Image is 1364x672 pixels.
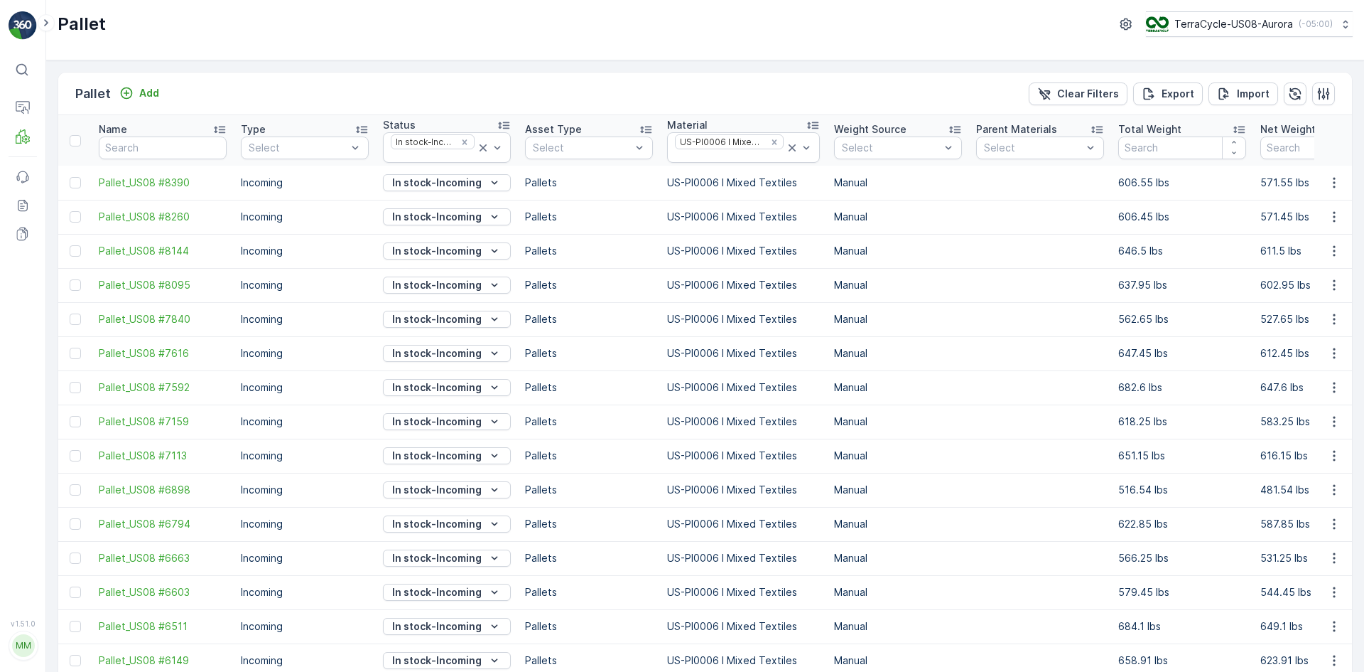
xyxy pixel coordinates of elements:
button: MM [9,631,37,661]
p: Name [99,122,127,137]
button: Clear Filters [1029,82,1127,105]
p: 606.45 lbs [1118,210,1246,224]
button: In stock-Incoming [383,618,511,635]
p: Select [984,141,1082,155]
p: Pallets [525,244,653,258]
p: 562.65 lbs [1118,312,1246,326]
p: In stock-Incoming [392,517,482,531]
p: US-PI0006 I Mixed Textiles [667,449,820,463]
button: In stock-Incoming [383,413,511,430]
button: Add [114,85,165,102]
p: Select [842,141,940,155]
p: Manual [834,619,962,634]
p: Pallets [525,415,653,429]
a: Pallet_US08 #6603 [99,585,227,599]
p: Incoming [241,210,369,224]
div: Toggle Row Selected [70,450,81,462]
p: Incoming [241,483,369,497]
div: Toggle Row Selected [70,621,81,632]
p: Manual [834,551,962,565]
p: In stock-Incoming [392,619,482,634]
a: Pallet_US08 #7592 [99,380,227,395]
p: Manual [834,210,962,224]
p: Status [383,118,416,132]
p: Incoming [241,551,369,565]
p: Total Weight [1118,122,1181,137]
button: In stock-Incoming [383,174,511,191]
div: US-PI0006 I Mixed Textiles [676,135,765,149]
p: In stock-Incoming [392,415,482,429]
p: Weight Source [834,122,906,137]
p: US-PI0006 I Mixed Textiles [667,483,820,497]
input: Search [99,137,227,159]
a: Pallet_US08 #7159 [99,415,227,429]
p: Manual [834,278,962,292]
button: In stock-Incoming [383,447,511,464]
p: Incoming [241,654,369,668]
a: Pallet_US08 #8144 [99,244,227,258]
p: Pallets [525,380,653,395]
p: Incoming [241,312,369,326]
p: Manual [834,517,962,531]
p: Incoming [241,278,369,292]
p: TerraCycle-US08-Aurora [1174,17,1293,31]
p: Pallets [525,312,653,326]
p: US-PI0006 I Mixed Textiles [667,551,820,565]
p: US-PI0006 I Mixed Textiles [667,619,820,634]
p: In stock-Incoming [392,551,482,565]
p: 682.6 lbs [1118,380,1246,395]
a: Pallet_US08 #7840 [99,312,227,326]
a: Pallet_US08 #8095 [99,278,227,292]
p: Incoming [241,449,369,463]
span: Pallet_US08 #7113 [99,449,227,463]
a: Pallet_US08 #6663 [99,551,227,565]
p: Manual [834,483,962,497]
p: In stock-Incoming [392,380,482,395]
span: Pallet_US08 #6149 [99,654,227,668]
p: Manual [834,244,962,258]
p: Manual [834,415,962,429]
div: Toggle Row Selected [70,382,81,393]
p: Pallet [75,84,111,104]
p: Manual [834,346,962,361]
p: US-PI0006 I Mixed Textiles [667,517,820,531]
p: Manual [834,654,962,668]
p: In stock-Incoming [392,278,482,292]
p: Pallets [525,585,653,599]
p: In stock-Incoming [392,483,482,497]
button: TerraCycle-US08-Aurora(-05:00) [1146,11,1353,37]
button: In stock-Incoming [383,311,511,328]
p: Pallet [58,13,106,36]
p: Manual [834,449,962,463]
button: In stock-Incoming [383,242,511,260]
p: US-PI0006 I Mixed Textiles [667,415,820,429]
p: Manual [834,380,962,395]
div: Toggle Row Selected [70,553,81,564]
p: In stock-Incoming [392,312,482,326]
p: Select [533,141,631,155]
p: Pallets [525,278,653,292]
a: Pallet_US08 #8390 [99,176,227,190]
p: 516.54 lbs [1118,483,1246,497]
p: Pallets [525,210,653,224]
p: Incoming [241,415,369,429]
p: US-PI0006 I Mixed Textiles [667,654,820,668]
a: Pallet_US08 #6898 [99,483,227,497]
button: Import [1208,82,1278,105]
p: Incoming [241,380,369,395]
button: In stock-Incoming [383,345,511,362]
div: Toggle Row Selected [70,314,81,325]
p: 647.45 lbs [1118,346,1246,361]
a: Pallet_US08 #6511 [99,619,227,634]
p: US-PI0006 I Mixed Textiles [667,278,820,292]
p: 566.25 lbs [1118,551,1246,565]
div: Toggle Row Selected [70,416,81,427]
p: In stock-Incoming [392,654,482,668]
p: Pallets [525,619,653,634]
p: In stock-Incoming [392,244,482,258]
